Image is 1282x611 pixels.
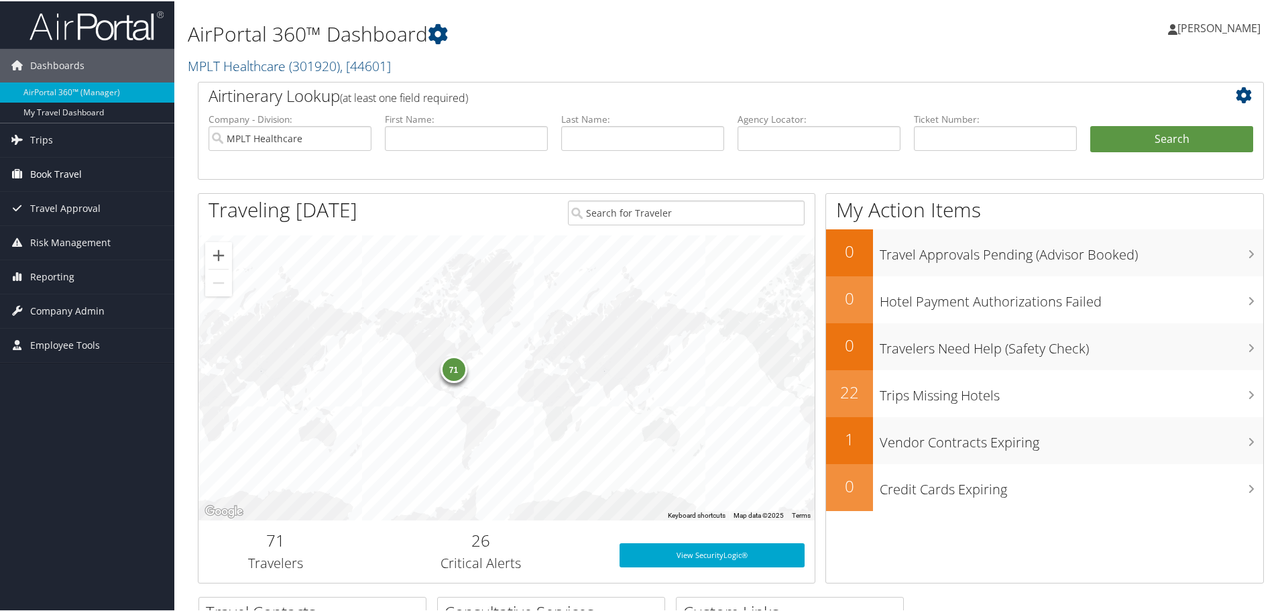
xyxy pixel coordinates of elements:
[209,528,343,551] h2: 71
[880,237,1263,263] h3: Travel Approvals Pending (Advisor Booked)
[826,286,873,309] h2: 0
[826,195,1263,223] h1: My Action Items
[826,416,1263,463] a: 1Vendor Contracts Expiring
[826,369,1263,416] a: 22Trips Missing Hotels
[880,425,1263,451] h3: Vendor Contracts Expiring
[1168,7,1274,47] a: [PERSON_NAME]
[880,331,1263,357] h3: Travelers Need Help (Safety Check)
[880,472,1263,498] h3: Credit Cards Expiring
[826,239,873,262] h2: 0
[202,502,246,519] a: Open this area in Google Maps (opens a new window)
[1177,19,1261,34] span: [PERSON_NAME]
[30,156,82,190] span: Book Travel
[826,228,1263,275] a: 0Travel Approvals Pending (Advisor Booked)
[880,378,1263,404] h3: Trips Missing Hotels
[209,195,357,223] h1: Traveling [DATE]
[385,111,548,125] label: First Name:
[30,48,84,81] span: Dashboards
[914,111,1077,125] label: Ticket Number:
[30,225,111,258] span: Risk Management
[340,89,468,104] span: (at least one field required)
[826,427,873,449] h2: 1
[363,553,599,571] h3: Critical Alerts
[826,463,1263,510] a: 0Credit Cards Expiring
[340,56,391,74] span: , [ 44601 ]
[792,510,811,518] a: Terms (opens in new tab)
[188,56,391,74] a: MPLT Healthcare
[620,542,805,566] a: View SecurityLogic®
[880,284,1263,310] h3: Hotel Payment Authorizations Failed
[440,355,467,382] div: 71
[30,259,74,292] span: Reporting
[561,111,724,125] label: Last Name:
[738,111,900,125] label: Agency Locator:
[188,19,912,47] h1: AirPortal 360™ Dashboard
[30,293,105,327] span: Company Admin
[668,510,725,519] button: Keyboard shortcuts
[568,199,805,224] input: Search for Traveler
[826,474,873,496] h2: 0
[826,380,873,402] h2: 22
[209,83,1165,106] h2: Airtinerary Lookup
[209,111,371,125] label: Company - Division:
[30,122,53,156] span: Trips
[205,268,232,295] button: Zoom out
[30,327,100,361] span: Employee Tools
[289,56,340,74] span: ( 301920 )
[1090,125,1253,152] button: Search
[363,528,599,551] h2: 26
[30,9,164,40] img: airportal-logo.png
[30,190,101,224] span: Travel Approval
[826,275,1263,322] a: 0Hotel Payment Authorizations Failed
[205,241,232,268] button: Zoom in
[202,502,246,519] img: Google
[826,333,873,355] h2: 0
[734,510,784,518] span: Map data ©2025
[826,322,1263,369] a: 0Travelers Need Help (Safety Check)
[209,553,343,571] h3: Travelers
